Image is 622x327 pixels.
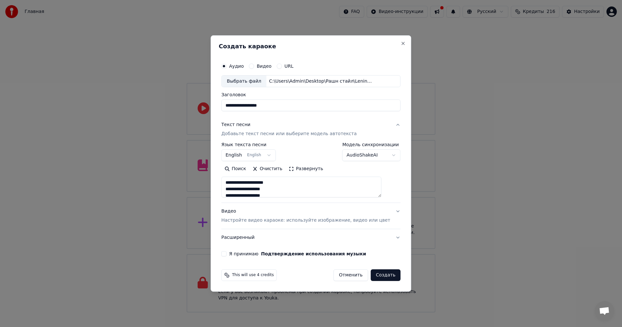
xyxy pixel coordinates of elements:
div: C:\Users\Admin\Desktop\Рашн стайл\Leningrad_-_Patriotka_48343296.mp3 [266,78,376,85]
button: Развернуть [285,164,326,174]
button: Очистить [249,164,286,174]
button: Создать [371,269,400,281]
button: Текст песниДобавьте текст песни или выберите модель автотекста [221,117,400,143]
label: Аудио [229,64,244,68]
button: Поиск [221,164,249,174]
label: URL [284,64,294,68]
p: Настройте видео караоке: используйте изображение, видео или цвет [221,217,390,224]
button: ВидеоНастройте видео караоке: используйте изображение, видео или цвет [221,203,400,229]
label: Заголовок [221,93,400,97]
button: Я принимаю [261,251,366,256]
button: Отменить [333,269,368,281]
div: Выбрать файл [222,76,266,87]
p: Добавьте текст песни или выберите модель автотекста [221,131,357,137]
label: Видео [257,64,271,68]
label: Я принимаю [229,251,366,256]
h2: Создать караоке [219,43,403,49]
div: Текст песни [221,122,250,128]
div: Текст песниДобавьте текст песни или выберите модель автотекста [221,143,400,203]
button: Расширенный [221,229,400,246]
div: Видео [221,208,390,224]
span: This will use 4 credits [232,273,274,278]
label: Модель синхронизации [342,143,401,147]
label: Язык текста песни [221,143,276,147]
